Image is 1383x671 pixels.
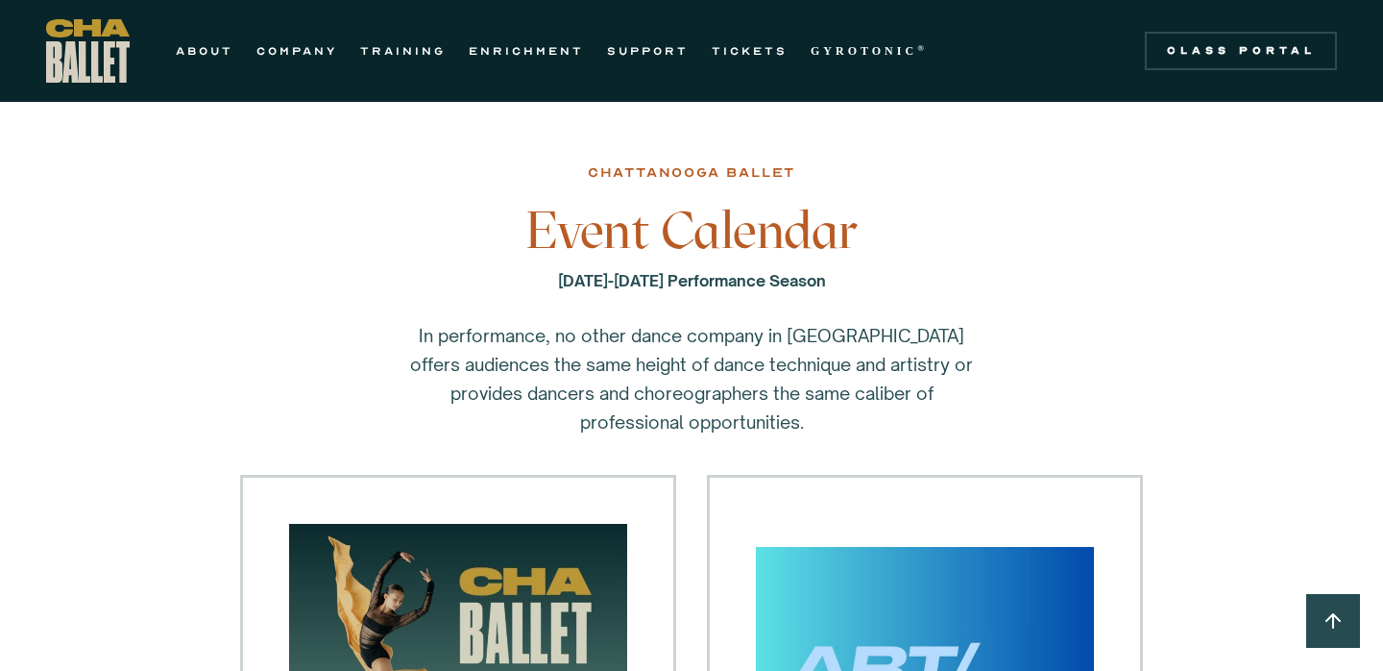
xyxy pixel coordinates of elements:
[712,39,788,62] a: TICKETS
[403,321,980,436] p: In performance, no other dance company in [GEOGRAPHIC_DATA] offers audiences the same height of d...
[176,39,233,62] a: ABOUT
[607,39,689,62] a: SUPPORT
[558,271,826,290] strong: [DATE]-[DATE] Performance Season
[811,44,917,58] strong: GYROTONIC
[469,39,584,62] a: ENRICHMENT
[1156,43,1325,59] div: Class Portal
[46,19,130,83] a: home
[379,202,1004,260] h3: Event Calendar
[360,39,446,62] a: TRAINING
[588,162,795,185] div: chattanooga ballet
[811,39,928,62] a: GYROTONIC®
[256,39,337,62] a: COMPANY
[917,43,928,53] sup: ®
[1145,32,1337,70] a: Class Portal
